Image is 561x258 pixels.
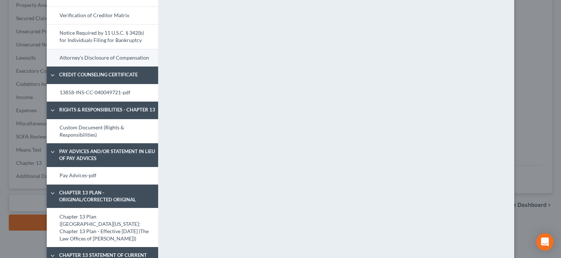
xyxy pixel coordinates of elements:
a: Pay Advices-pdf [47,167,158,185]
div: Open Intercom Messenger [536,233,554,251]
a: Verification of Creditor Matrix [47,7,158,24]
span: Credit Counseling Certificate [56,71,159,79]
span: Chapter 13 Plan - Original/Corrected Original [56,189,159,203]
a: Notice Required by 11 U.S.C. § 342(b) for Individuals Filing for Bankruptcy [47,24,158,49]
a: Chapter 13 Plan - Original/Corrected Original [47,185,158,208]
a: Credit Counseling Certificate [47,67,158,84]
a: 13858-INS-CC-040049721-pdf [47,84,158,102]
a: Attorney's Disclosure of Compensation [47,49,158,67]
a: Custom Document (Rights & Responsibilities) [47,119,158,144]
span: Rights & Responsibilities - Chapter 13 [56,106,159,114]
span: Pay Advices and/or Statement in Lieu of Pay Advices [56,148,159,162]
a: Pay Advices and/or Statement in Lieu of Pay Advices [47,143,158,167]
a: Chapter 13 Plan ([GEOGRAPHIC_DATA][US_STATE]: Chapter 13 Plan - Effective [DATE] (The Law Offices... [47,208,158,247]
a: Rights & Responsibilities - Chapter 13 [47,102,158,119]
